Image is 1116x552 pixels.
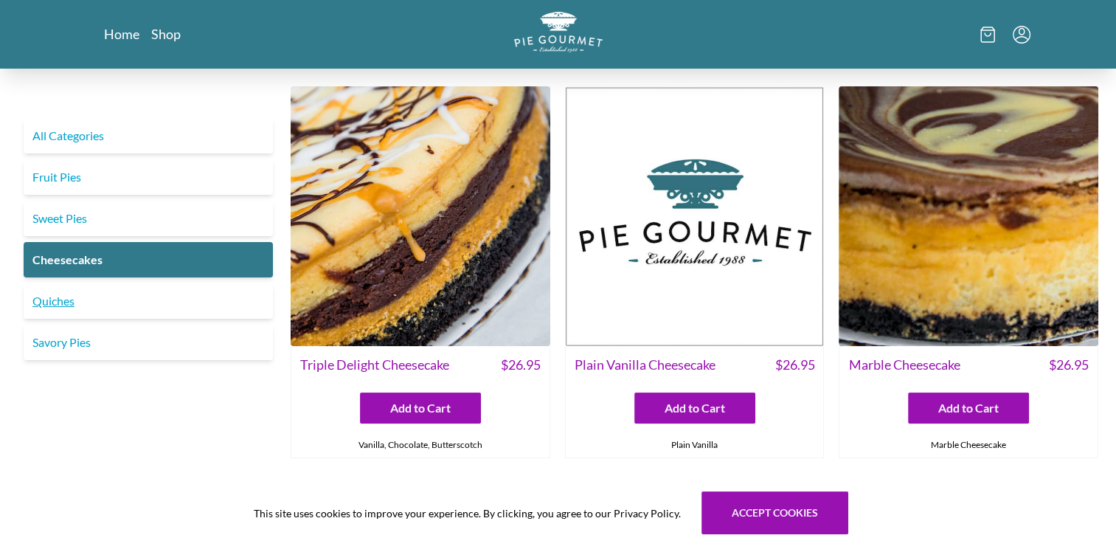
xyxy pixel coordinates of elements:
a: Sweet Pies [24,201,273,236]
span: Triple Delight Cheesecake [300,355,449,375]
span: $ 26.95 [1049,355,1089,375]
button: Accept cookies [701,491,848,534]
div: Vanilla, Chocolate, Butterscotch [291,432,550,458]
a: Fruit Pies [24,159,273,195]
img: logo [514,12,603,52]
button: Add to Cart [908,393,1029,424]
span: Add to Cart [390,399,451,417]
div: Marble Cheesecake [839,432,1098,458]
img: Plain Vanilla Cheesecake [565,86,825,346]
a: All Categories [24,118,273,153]
a: Home [104,25,139,43]
img: Triple Delight Cheesecake [291,86,550,346]
a: Logo [514,12,603,57]
a: Shop [151,25,181,43]
a: Savory Pies [24,325,273,360]
span: This site uses cookies to improve your experience. By clicking, you agree to our Privacy Policy. [254,506,681,521]
span: Plain Vanilla Cheesecake [575,355,715,375]
img: Marble Cheesecake [839,86,1098,346]
span: $ 26.95 [501,355,541,375]
a: Quiches [24,283,273,319]
button: Add to Cart [360,393,481,424]
a: Cheesecakes [24,242,273,277]
div: Plain Vanilla [566,432,824,458]
span: Marble Cheesecake [848,355,960,375]
span: $ 26.95 [774,355,814,375]
button: Menu [1013,26,1030,44]
span: Add to Cart [938,399,999,417]
button: Add to Cart [634,393,755,424]
span: Add to Cart [665,399,725,417]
